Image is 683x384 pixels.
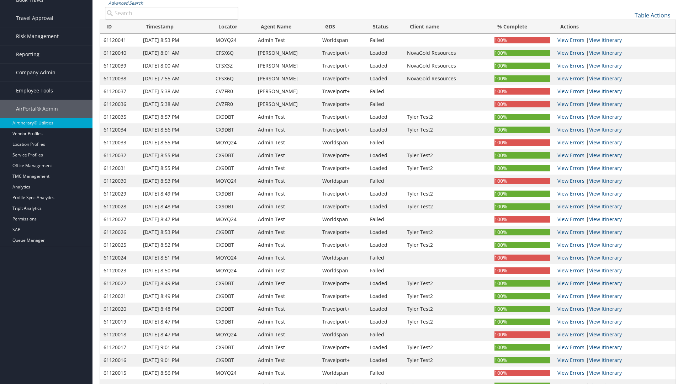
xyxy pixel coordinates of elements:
[589,369,622,376] a: View Itinerary Details
[139,213,212,226] td: [DATE] 8:47 PM
[139,111,212,123] td: [DATE] 8:57 PM
[139,367,212,379] td: [DATE] 8:56 PM
[494,37,550,43] div: 100%
[319,162,366,175] td: Travelport+
[139,251,212,264] td: [DATE] 8:51 PM
[557,254,584,261] a: View errors
[254,264,318,277] td: Admin Test
[254,72,318,85] td: [PERSON_NAME]
[212,98,254,111] td: CVZFR0
[100,264,139,277] td: 61120023
[100,47,139,59] td: 61120040
[366,354,403,367] td: Loaded
[100,123,139,136] td: 61120034
[319,226,366,239] td: Travelport+
[403,226,491,239] td: Tyler Test2
[403,47,491,59] td: NovaGold Resources
[254,328,318,341] td: Admin Test
[254,303,318,315] td: Admin Test
[100,328,139,341] td: 61120018
[139,328,212,341] td: [DATE] 8:47 PM
[403,72,491,85] td: NovaGold Resources
[319,136,366,149] td: Worldspan
[403,149,491,162] td: Tyler Test2
[212,136,254,149] td: MOYQ24
[554,328,676,341] td: |
[554,290,676,303] td: |
[254,239,318,251] td: Admin Test
[494,344,550,351] div: 100%
[557,152,584,159] a: View errors
[212,277,254,290] td: CX9DBT
[16,64,55,81] span: Company Admin
[557,101,584,107] a: View errors
[100,175,139,187] td: 61120030
[554,98,676,111] td: |
[319,239,366,251] td: Travelport+
[212,47,254,59] td: CFSX6Q
[100,315,139,328] td: 61120019
[366,187,403,200] td: Loaded
[139,187,212,200] td: [DATE] 8:49 PM
[557,203,584,210] a: View errors
[554,136,676,149] td: |
[254,200,318,213] td: Admin Test
[100,341,139,354] td: 61120017
[557,241,584,248] a: View errors
[557,62,584,69] a: View errors
[557,75,584,82] a: View errors
[212,303,254,315] td: CX9DBT
[212,354,254,367] td: CX9DBT
[16,82,53,100] span: Employee Tools
[212,367,254,379] td: MOYQ24
[139,47,212,59] td: [DATE] 8:01 AM
[100,187,139,200] td: 61120029
[366,162,403,175] td: Loaded
[212,72,254,85] td: CFSX6Q
[554,277,676,290] td: |
[557,357,584,363] a: View errors
[100,251,139,264] td: 61120024
[589,216,622,223] a: View Itinerary Details
[100,59,139,72] td: 61120039
[554,72,676,85] td: |
[589,113,622,120] a: View Itinerary Details
[100,277,139,290] td: 61120022
[589,331,622,338] a: View Itinerary Details
[554,111,676,123] td: |
[254,354,318,367] td: Admin Test
[100,290,139,303] td: 61120021
[494,178,550,184] div: 100%
[139,315,212,328] td: [DATE] 8:47 PM
[100,136,139,149] td: 61120033
[254,187,318,200] td: Admin Test
[100,162,139,175] td: 61120031
[554,85,676,98] td: |
[494,75,550,82] div: 100%
[254,251,318,264] td: Admin Test
[494,152,550,159] div: 100%
[403,59,491,72] td: NovaGold Resources
[212,111,254,123] td: CX9DBT
[139,72,212,85] td: [DATE] 7:55 AM
[319,303,366,315] td: Travelport+
[139,200,212,213] td: [DATE] 8:48 PM
[139,354,212,367] td: [DATE] 9:01 PM
[139,264,212,277] td: [DATE] 8:50 PM
[212,149,254,162] td: CX9DBT
[589,152,622,159] a: View Itinerary Details
[139,239,212,251] td: [DATE] 8:52 PM
[589,293,622,299] a: View Itinerary Details
[589,267,622,274] a: View Itinerary Details
[212,175,254,187] td: MOYQ24
[494,357,550,363] div: 100%
[554,175,676,187] td: |
[319,20,366,34] th: GDS: activate to sort column ascending
[403,341,491,354] td: Tyler Test2
[139,303,212,315] td: [DATE] 8:48 PM
[589,165,622,171] a: View Itinerary Details
[557,229,584,235] a: View errors
[319,264,366,277] td: Worldspan
[494,127,550,133] div: 100%
[494,242,550,248] div: 100%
